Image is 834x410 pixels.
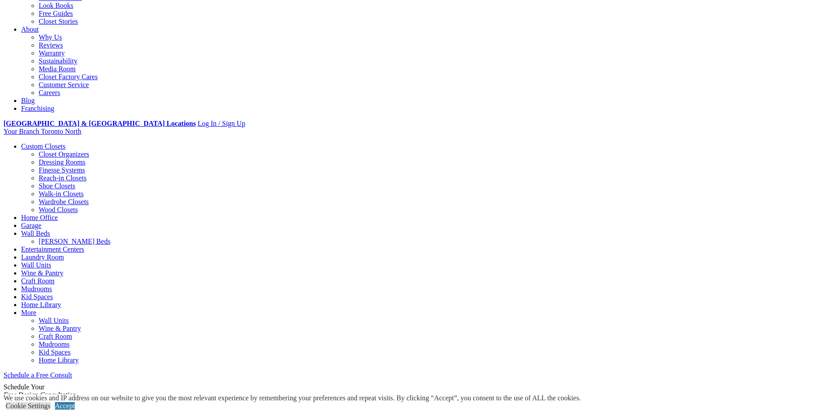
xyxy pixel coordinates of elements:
a: Reach-in Closets [39,174,87,182]
a: Franchising [21,105,55,112]
a: Mudrooms [39,340,69,348]
a: Why Us [39,33,62,41]
a: Warranty [39,49,65,57]
a: Closet Factory Cares [39,73,98,81]
a: Log In / Sign Up [197,120,245,127]
a: Your Branch Toronto North [4,128,81,135]
span: Your Branch [4,128,39,135]
a: Wall Units [39,317,69,324]
a: Customer Service [39,81,89,88]
a: Kid Spaces [39,348,70,356]
a: Look Books [39,2,73,9]
a: Home Library [21,301,61,308]
a: Sustainability [39,57,77,65]
a: Garage [21,222,41,229]
a: Craft Room [21,277,55,285]
a: Wall Units [21,261,51,269]
a: Wine & Pantry [39,325,81,332]
a: Craft Room [39,333,72,340]
a: [GEOGRAPHIC_DATA] & [GEOGRAPHIC_DATA] Locations [4,120,196,127]
a: Wardrobe Closets [39,198,89,205]
a: Dressing Rooms [39,158,85,166]
a: Walk-in Closets [39,190,84,198]
a: Mudrooms [21,285,52,293]
a: More menu text will display only on big screen [21,309,36,316]
a: Careers [39,89,60,96]
a: Closet Organizers [39,150,89,158]
a: Home Library [39,356,79,364]
a: Free Guides [39,10,73,17]
a: Entertainment Centers [21,245,84,253]
div: We use cookies and IP address on our website to give you the most relevant experience by remember... [4,394,581,402]
a: Kid Spaces [21,293,53,300]
a: Schedule a Free Consult (opens a dropdown menu) [4,371,72,379]
a: Cookie Settings [6,402,51,410]
span: Schedule Your [4,383,76,399]
a: Accept [55,402,75,410]
span: Toronto North [41,128,81,135]
a: [PERSON_NAME] Beds [39,238,110,245]
a: Finesse Systems [39,166,85,174]
a: Home Office [21,214,58,221]
a: Shoe Closets [39,182,75,190]
a: Media Room [39,65,76,73]
a: Blog [21,97,35,104]
a: Wall Beds [21,230,50,237]
a: Wine & Pantry [21,269,63,277]
a: Wood Closets [39,206,78,213]
a: About [21,26,39,33]
a: Reviews [39,41,63,49]
a: Custom Closets [21,143,66,150]
a: Closet Stories [39,18,78,25]
em: Free Design Consultation [4,391,76,399]
a: Laundry Room [21,253,64,261]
